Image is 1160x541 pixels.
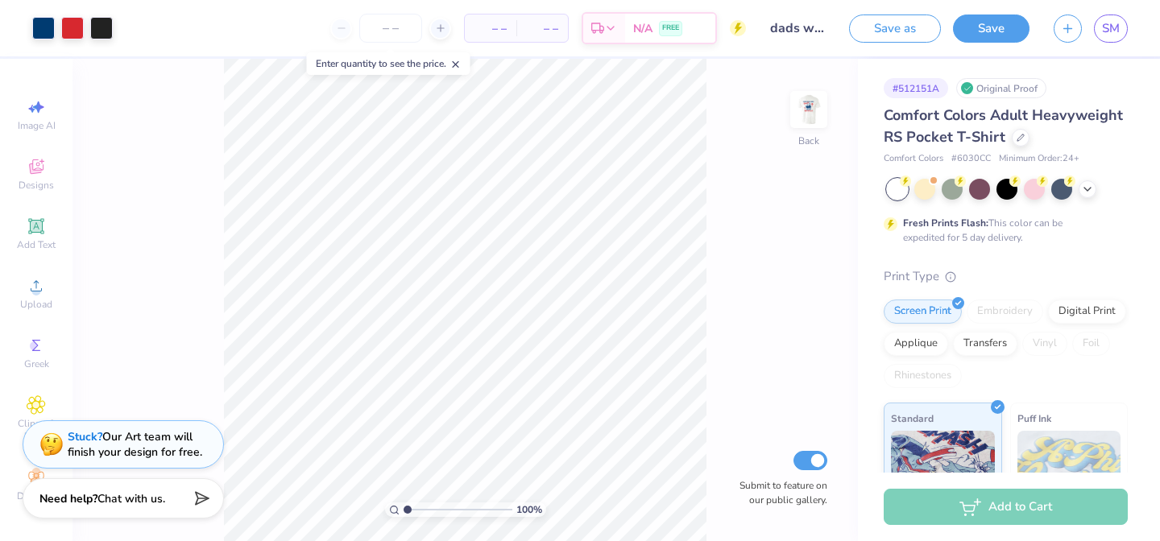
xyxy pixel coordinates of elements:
div: Vinyl [1022,332,1067,356]
span: Standard [891,410,934,427]
span: Clipart & logos [8,417,64,443]
span: Upload [20,298,52,311]
input: – – [359,14,422,43]
span: Greek [24,357,49,370]
div: Our Art team will finish your design for free. [68,429,202,460]
span: 100 % [516,502,542,517]
div: Print Type [884,267,1128,286]
span: SM [1102,19,1120,38]
label: Submit to feature on our public gallery. [731,478,827,507]
span: Chat with us. [97,491,165,506]
div: Digital Print [1048,299,1126,324]
div: Screen Print [884,299,962,324]
strong: Need help? [39,491,97,506]
span: Comfort Colors [884,152,943,166]
span: Decorate [17,489,56,502]
div: Foil [1072,332,1110,356]
div: This color can be expedited for 5 day delivery. [903,216,1101,245]
span: Add Text [17,238,56,251]
img: Standard [891,431,995,511]
div: Back [798,134,819,148]
button: Save as [849,14,941,43]
span: Minimum Order: 24 + [999,152,1079,166]
span: Designs [19,179,54,192]
img: Back [793,93,825,126]
div: Rhinestones [884,364,962,388]
input: Untitled Design [758,12,837,44]
span: N/A [633,20,652,37]
button: Save [953,14,1029,43]
strong: Stuck? [68,429,102,444]
span: Image AI [18,119,56,132]
div: # 512151A [884,78,948,98]
span: Comfort Colors Adult Heavyweight RS Pocket T-Shirt [884,105,1123,147]
span: – – [526,20,558,37]
span: FREE [662,23,679,34]
div: Transfers [953,332,1017,356]
span: # 6030CC [951,152,991,166]
strong: Fresh Prints Flash: [903,217,988,229]
div: Original Proof [956,78,1046,98]
a: SM [1094,14,1128,43]
div: Embroidery [967,299,1043,324]
span: – – [474,20,507,37]
div: Applique [884,332,948,356]
div: Enter quantity to see the price. [307,52,470,75]
span: Puff Ink [1017,410,1051,427]
img: Puff Ink [1017,431,1121,511]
